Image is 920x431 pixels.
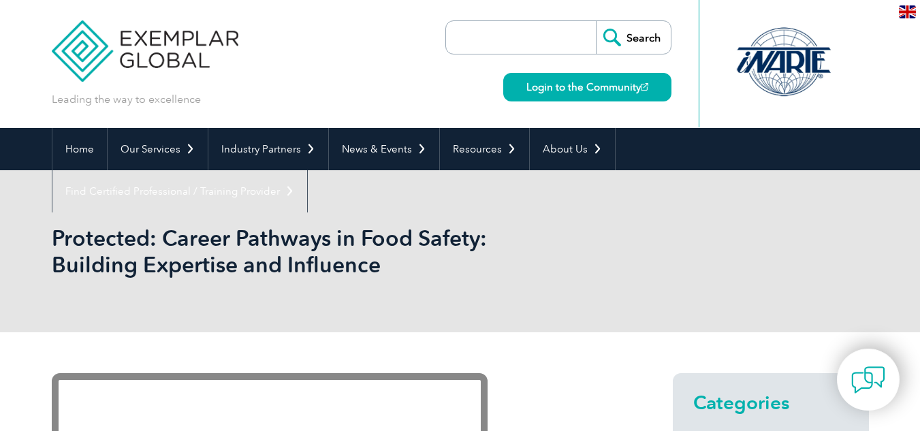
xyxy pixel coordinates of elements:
[851,363,885,397] img: contact-chat.png
[52,92,201,107] p: Leading the way to excellence
[440,128,529,170] a: Resources
[693,392,848,413] h2: Categories
[503,73,671,101] a: Login to the Community
[52,225,575,278] h1: Protected: Career Pathways in Food Safety: Building Expertise and Influence
[52,128,107,170] a: Home
[208,128,328,170] a: Industry Partners
[596,21,671,54] input: Search
[899,5,916,18] img: en
[641,83,648,91] img: open_square.png
[329,128,439,170] a: News & Events
[52,170,307,212] a: Find Certified Professional / Training Provider
[530,128,615,170] a: About Us
[108,128,208,170] a: Our Services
